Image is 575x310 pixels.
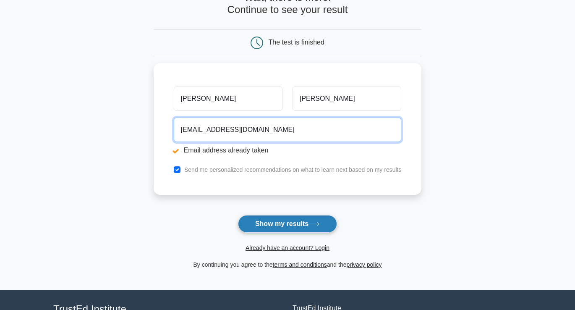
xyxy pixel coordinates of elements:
[238,215,337,233] button: Show my results
[347,261,382,268] a: privacy policy
[174,118,402,142] input: Email
[149,260,427,270] div: By continuing you agree to the and the
[174,87,282,111] input: First name
[293,87,401,111] input: Last name
[174,145,402,155] li: Email address already taken
[273,261,327,268] a: terms and conditions
[246,244,329,251] a: Already have an account? Login
[269,39,324,46] div: The test is finished
[184,166,402,173] label: Send me personalized recommendations on what to learn next based on my results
